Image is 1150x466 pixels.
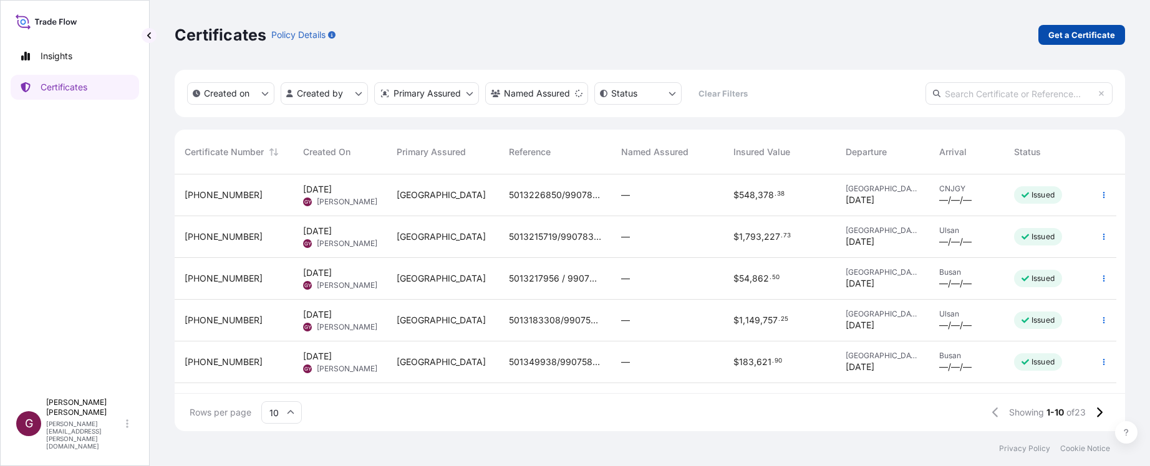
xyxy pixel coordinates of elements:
p: [PERSON_NAME][EMAIL_ADDRESS][PERSON_NAME][DOMAIN_NAME] [46,420,123,450]
span: [DATE] [846,194,874,206]
span: 90 [775,359,782,363]
span: — [621,189,630,201]
span: [GEOGRAPHIC_DATA] [397,189,486,201]
span: [GEOGRAPHIC_DATA] [846,351,919,361]
p: Issued [1032,190,1055,200]
span: —/—/— [939,361,972,373]
span: [PERSON_NAME] [317,322,377,332]
span: . [772,359,774,363]
span: — [621,356,630,368]
span: 54 [739,274,750,283]
span: GY [304,321,311,333]
span: [PHONE_NUMBER] [185,272,263,285]
span: 757 [763,316,778,325]
span: GY [304,196,311,208]
span: Named Assured [621,146,689,158]
button: Sort [266,145,281,159]
span: —/—/— [939,235,972,248]
span: 25 [781,317,788,321]
span: Showing [1009,406,1044,419]
span: $ [733,358,739,366]
span: 5013226850/990784578 [509,189,601,201]
span: [PHONE_NUMBER] [185,189,263,201]
span: Reference [509,146,551,158]
span: [DATE] [846,235,874,248]
p: Certificates [41,81,87,93]
p: Get a Certificate [1048,29,1115,41]
span: 50 [772,275,780,280]
p: Issued [1032,357,1055,367]
span: Ulsan [939,309,994,319]
span: [GEOGRAPHIC_DATA] [397,314,486,326]
a: Privacy Policy [999,444,1050,454]
p: Certificates [175,25,266,45]
span: [GEOGRAPHIC_DATA] [397,231,486,243]
span: [DATE] [303,350,332,363]
p: Issued [1032,273,1055,283]
span: [GEOGRAPHIC_DATA] [846,309,919,319]
button: cargoOwner Filter options [485,82,588,105]
span: —/—/— [939,277,972,290]
span: 862 [752,274,769,283]
span: CNJGY [939,184,994,194]
span: 1 [739,316,743,325]
span: [PHONE_NUMBER] [185,314,263,326]
span: , [755,191,758,199]
p: Named Assured [504,87,570,100]
span: , [761,232,764,241]
span: of 23 [1066,406,1086,419]
span: $ [733,232,739,241]
span: . [781,234,783,238]
p: Created by [297,87,343,100]
span: [PHONE_NUMBER] [185,356,263,368]
span: GY [304,237,311,250]
p: Primary Assured [394,87,461,100]
span: 378 [758,191,774,199]
span: G [25,417,33,430]
p: Created on [204,87,249,100]
span: —/—/— [939,194,972,206]
span: 501349938/990758552 [509,356,601,368]
span: [DATE] [846,319,874,331]
span: 227 [764,232,780,241]
span: [DATE] [303,392,332,404]
span: — [621,314,630,326]
span: GY [304,279,311,292]
span: Departure [846,146,887,158]
p: Status [611,87,637,100]
span: Primary Assured [397,146,466,158]
span: , [743,316,745,325]
span: [GEOGRAPHIC_DATA] [846,267,919,277]
span: 548 [739,191,755,199]
span: [PHONE_NUMBER] [185,231,263,243]
span: Status [1014,146,1041,158]
span: [GEOGRAPHIC_DATA] [397,356,486,368]
p: Policy Details [271,29,326,41]
span: — [621,272,630,285]
span: [PERSON_NAME] [317,280,377,290]
span: [DATE] [303,183,332,196]
span: 73 [783,234,791,238]
span: [GEOGRAPHIC_DATA] [846,184,919,194]
span: $ [733,191,739,199]
span: GY [304,363,311,375]
span: , [750,274,752,283]
span: . [778,317,780,321]
span: . [775,192,776,196]
button: createdBy Filter options [281,82,368,105]
span: Ulsan [939,226,994,235]
a: Get a Certificate [1038,25,1125,45]
span: USLAX [846,392,919,402]
span: [DATE] [846,361,874,373]
a: Insights [11,44,139,69]
span: , [743,232,745,241]
p: [PERSON_NAME] [PERSON_NAME] [46,397,123,417]
span: , [754,358,756,366]
span: Busan [939,351,994,361]
span: 621 [756,358,771,366]
span: 1 [739,232,743,241]
input: Search Certificate or Reference... [925,82,1113,105]
span: KRPUS [939,392,994,402]
span: 38 [777,192,785,196]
